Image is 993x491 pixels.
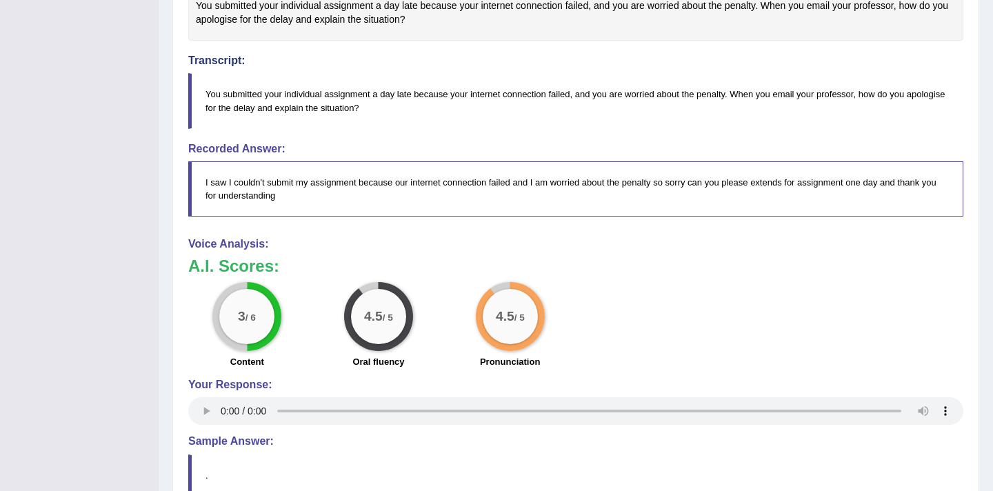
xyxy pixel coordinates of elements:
blockquote: I saw I couldn't submit my assignment because our internet connection failed and I am worried abo... [188,161,963,217]
big: 4.5 [496,309,514,324]
small: / 5 [514,313,524,323]
label: Oral fluency [352,355,404,368]
h4: Sample Answer: [188,435,963,448]
big: 3 [238,309,245,324]
big: 4.5 [364,309,383,324]
h4: Voice Analysis: [188,238,963,250]
label: Pronunciation [480,355,540,368]
blockquote: You submitted your individual assignment a day late because your internet connection failed, and ... [188,73,963,128]
label: Content [230,355,264,368]
small: / 5 [383,313,393,323]
h4: Recorded Answer: [188,143,963,155]
b: A.I. Scores: [188,257,279,275]
h4: Your Response: [188,379,963,391]
small: / 6 [245,313,256,323]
